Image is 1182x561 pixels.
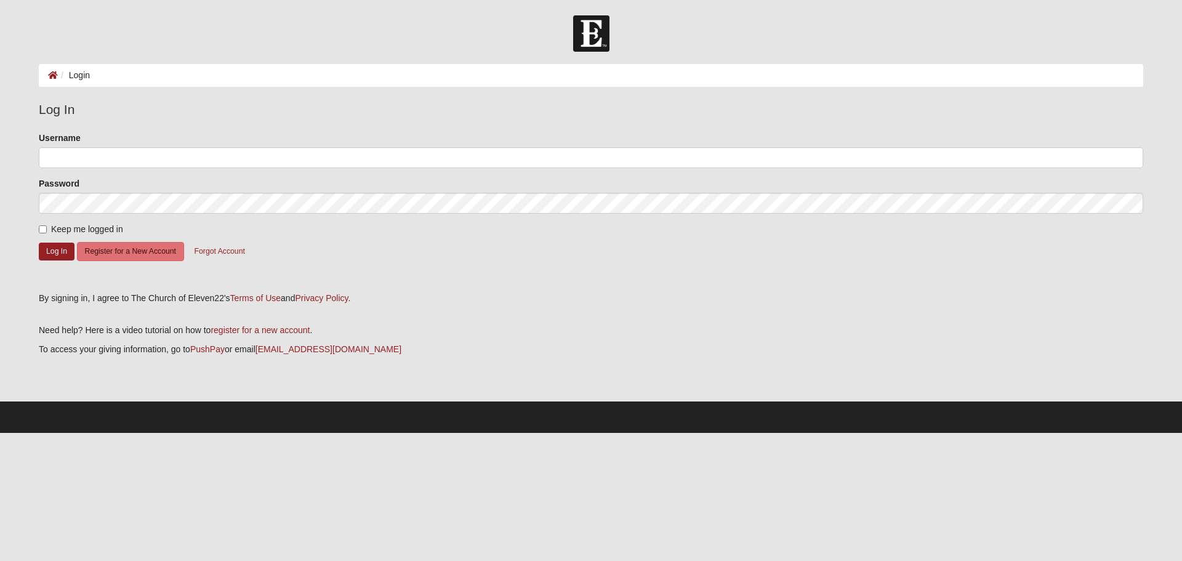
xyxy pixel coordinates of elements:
[39,292,1143,305] div: By signing in, I agree to The Church of Eleven22's and .
[187,242,253,261] button: Forgot Account
[211,325,310,335] a: register for a new account
[39,343,1143,356] p: To access your giving information, go to or email
[573,15,609,52] img: Church of Eleven22 Logo
[255,344,401,354] a: [EMAIL_ADDRESS][DOMAIN_NAME]
[77,242,184,261] button: Register for a New Account
[58,69,90,82] li: Login
[39,132,81,144] label: Username
[190,344,225,354] a: PushPay
[39,100,1143,119] legend: Log In
[230,293,281,303] a: Terms of Use
[295,293,348,303] a: Privacy Policy
[51,224,123,234] span: Keep me logged in
[39,324,1143,337] p: Need help? Here is a video tutorial on how to .
[39,177,79,190] label: Password
[39,243,74,260] button: Log In
[39,225,47,233] input: Keep me logged in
